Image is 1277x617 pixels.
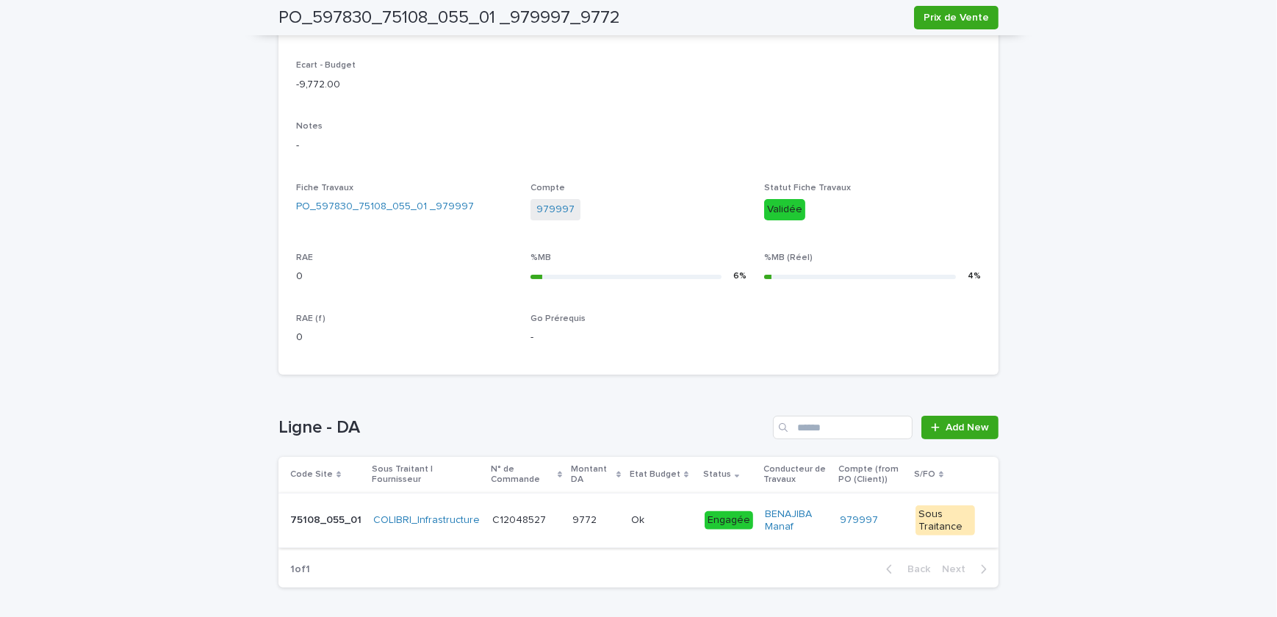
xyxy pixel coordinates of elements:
tr: 75108_055_0175108_055_01 COLIBRI_Infrastructure C12048527C12048527 97729772 OkOk EngagéeBENAJIBA ... [278,493,999,548]
span: RAE [296,253,313,262]
a: 979997 [841,514,879,527]
p: 0 [296,269,513,284]
span: Fiche Travaux [296,184,353,192]
span: Ecart - Budget [296,61,356,70]
p: Ok [631,511,647,527]
p: N° de Commande [491,461,554,488]
h1: Ligne - DA [278,417,767,439]
p: - [296,138,981,154]
p: 0 [296,330,513,345]
button: Prix de Vente [914,6,999,29]
a: Add New [921,416,999,439]
span: Go Prérequis [530,314,586,323]
p: 1 of 1 [278,552,322,588]
span: %MB (Réel) [764,253,813,262]
p: - [530,330,747,345]
a: 979997 [536,202,575,217]
a: COLIBRI_Infrastructure [373,514,480,527]
p: Montant DA [571,461,612,488]
a: BENAJIBA Manaf [765,508,829,533]
button: Next [936,563,999,576]
div: Engagée [705,511,753,530]
div: 6 % [733,269,747,284]
span: Next [942,564,974,574]
p: S/FO [914,466,935,483]
p: Sous Traitant | Fournisseur [372,461,482,488]
span: Back [899,564,930,574]
span: Compte [530,184,565,192]
p: Compte (from PO (Client)) [839,461,905,488]
span: %MB [530,253,551,262]
p: 9772 [572,511,600,527]
p: Conducteur de Travaux [763,461,830,488]
button: Back [874,563,936,576]
a: PO_597830_75108_055_01 _979997 [296,199,474,214]
span: Prix de Vente [924,10,989,25]
p: -9,772.00 [296,77,513,93]
p: Status [703,466,731,483]
span: Statut Fiche Travaux [764,184,851,192]
span: Add New [946,422,989,433]
div: Sous Traitance [916,505,975,536]
span: RAE (f) [296,314,325,323]
p: C12048527 [492,511,549,527]
p: Etat Budget [630,466,680,483]
h2: PO_597830_75108_055_01 _979997_9772 [278,7,620,29]
div: Validée [764,199,805,220]
input: Search [773,416,913,439]
div: 4 % [968,269,981,284]
p: Code Site [290,466,333,483]
p: 75108_055_01 [290,511,364,527]
span: Notes [296,122,323,131]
